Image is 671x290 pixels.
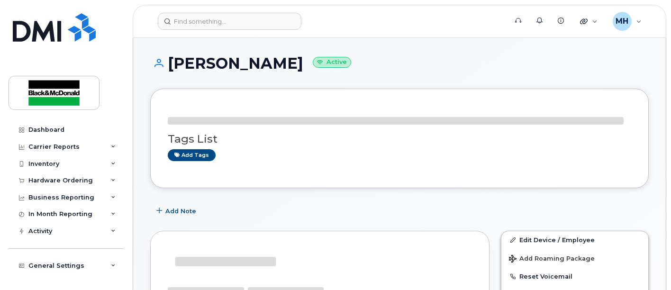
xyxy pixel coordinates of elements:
[150,202,204,219] button: Add Note
[501,231,648,248] a: Edit Device / Employee
[168,149,216,161] a: Add tags
[509,255,595,264] span: Add Roaming Package
[150,55,649,72] h1: [PERSON_NAME]
[165,207,196,216] span: Add Note
[501,268,648,285] button: Reset Voicemail
[501,248,648,268] button: Add Roaming Package
[168,133,631,145] h3: Tags List
[313,57,351,68] small: Active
